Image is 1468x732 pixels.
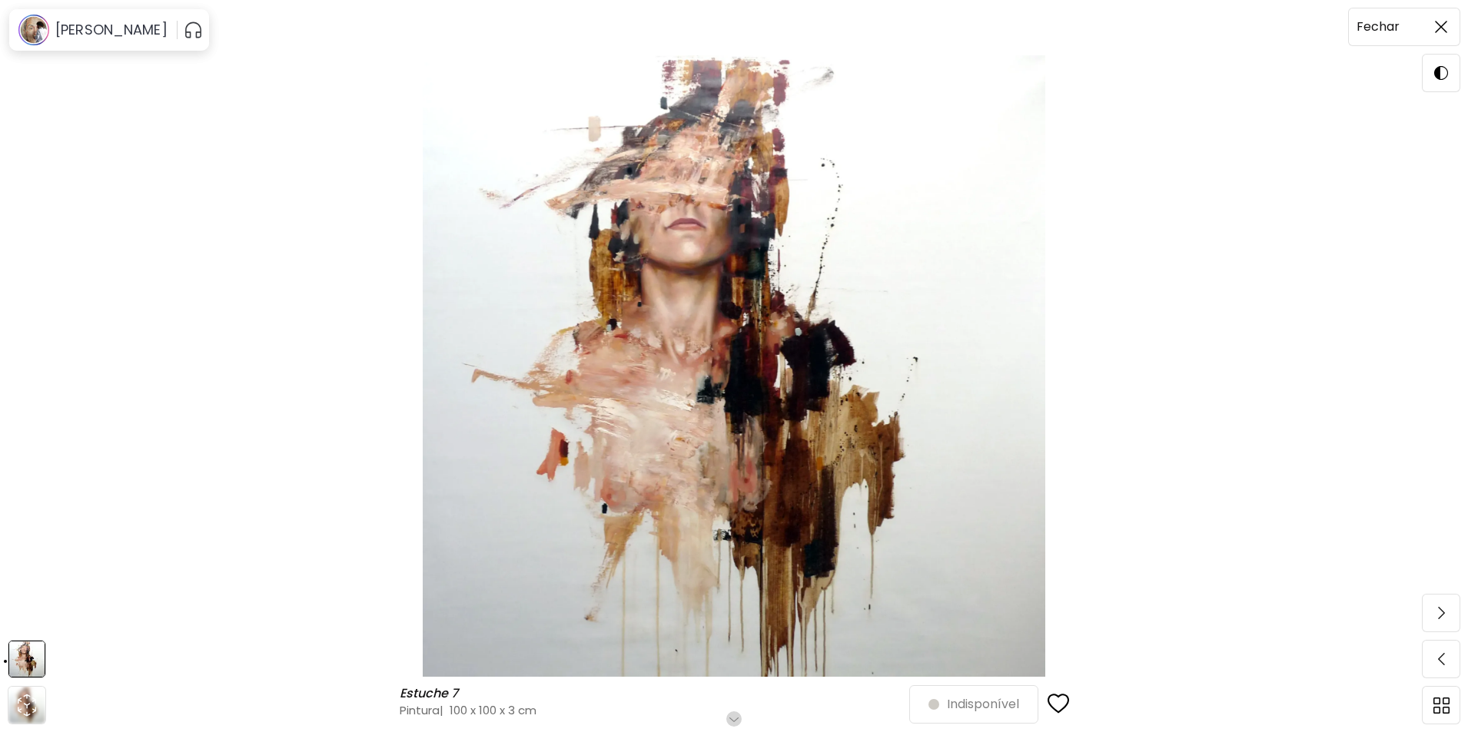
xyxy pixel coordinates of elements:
[1357,17,1400,37] h6: Fechar
[184,18,203,42] button: pauseOutline IconGradient Icon
[1038,684,1078,725] button: favorites
[55,21,168,39] h6: [PERSON_NAME]
[400,702,910,718] h4: Pintura | 100 x 100 x 3 cm
[400,686,462,701] h6: Estuche 7
[15,693,39,717] div: animation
